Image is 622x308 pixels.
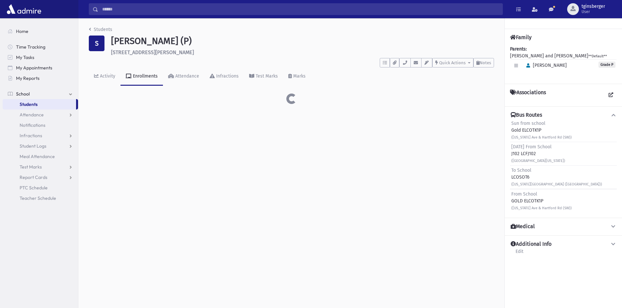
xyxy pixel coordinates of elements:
a: Test Marks [244,67,283,86]
small: ([US_STATE] Ave & Hartford Rd (SW)) [511,135,572,139]
a: Attendance [163,67,204,86]
span: Sun from school [511,121,545,126]
a: Report Cards [3,172,78,183]
div: LCOSOT6 [511,167,602,187]
a: My Tasks [3,52,78,63]
h6: [STREET_ADDRESS][PERSON_NAME] [111,49,494,55]
div: Enrollments [132,73,158,79]
a: Infractions [3,130,78,141]
a: Enrollments [120,67,163,86]
span: My Reports [16,75,40,81]
span: Grade P [598,62,615,68]
a: Student Logs [3,141,78,151]
a: Infractions [204,67,244,86]
button: Notes [473,58,494,67]
span: Meal Attendance [20,154,55,159]
span: From School [511,191,537,197]
h4: Medical [511,223,535,230]
a: My Reports [3,73,78,83]
a: Edit [515,248,524,259]
span: User [582,9,605,14]
a: School [3,89,78,99]
h4: Additional Info [511,241,551,248]
span: My Appointments [16,65,52,71]
a: Teacher Schedule [3,193,78,203]
span: Time Tracking [16,44,45,50]
nav: breadcrumb [89,26,112,36]
span: Report Cards [20,174,47,180]
div: Marks [292,73,306,79]
a: Meal Attendance [3,151,78,162]
a: My Appointments [3,63,78,73]
small: ([US_STATE] Ave & Hartford Rd (SW)) [511,206,572,210]
h4: Bus Routes [511,112,542,119]
span: PTC Schedule [20,185,48,191]
h1: [PERSON_NAME] (P) [111,36,494,47]
a: Time Tracking [3,42,78,52]
button: Quick Actions [432,58,473,67]
a: Attendance [3,110,78,120]
span: Quick Actions [439,60,466,65]
div: J102 LCFJ102 [511,143,565,164]
div: Attendance [174,73,199,79]
a: Marks [283,67,311,86]
a: PTC Schedule [3,183,78,193]
div: Gold ELCOTK1P [511,120,572,140]
h4: Associations [510,89,546,101]
div: S [89,36,104,51]
span: [PERSON_NAME] [523,63,567,68]
div: Test Marks [254,73,278,79]
a: Activity [89,67,120,86]
span: Test Marks [20,164,42,170]
span: Infractions [20,133,42,139]
button: Additional Info [510,241,617,248]
small: ([US_STATE][GEOGRAPHIC_DATA] ([GEOGRAPHIC_DATA])) [511,182,602,186]
span: Attendance [20,112,44,118]
div: GOLD ELCOTK1P [511,191,572,211]
span: My Tasks [16,54,34,60]
div: Infractions [215,73,239,79]
a: Students [89,27,112,32]
input: Search [98,3,502,15]
a: Notifications [3,120,78,130]
small: ([GEOGRAPHIC_DATA][US_STATE]) [511,159,565,163]
span: Home [16,28,28,34]
span: [DATE] From School [511,144,551,150]
span: School [16,91,30,97]
h4: Family [510,34,532,40]
span: tginsberger [582,4,605,9]
span: Teacher Schedule [20,195,56,201]
span: Students [20,101,38,107]
img: AdmirePro [5,3,43,16]
a: Students [3,99,76,110]
span: Student Logs [20,143,46,149]
span: Notifications [20,122,45,128]
div: Activity [99,73,115,79]
a: Test Marks [3,162,78,172]
button: Medical [510,223,617,230]
div: [PERSON_NAME] and [PERSON_NAME] [510,46,617,79]
button: Bus Routes [510,112,617,119]
b: Parents: [510,46,527,52]
a: View all Associations [605,89,617,101]
span: To School [511,168,531,173]
span: Notes [480,60,491,65]
a: Home [3,26,78,37]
